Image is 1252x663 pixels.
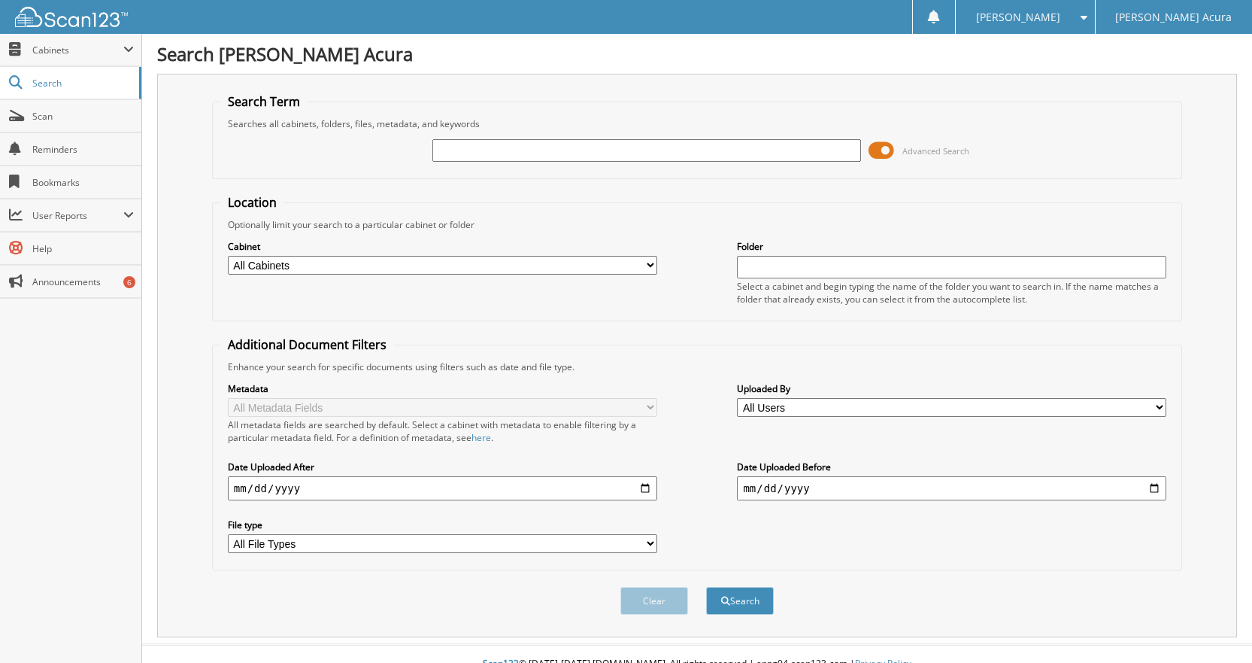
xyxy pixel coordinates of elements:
input: start [228,476,657,500]
span: [PERSON_NAME] [976,13,1060,22]
span: Scan [32,110,134,123]
span: User Reports [32,209,123,222]
div: Enhance your search for specific documents using filters such as date and file type. [220,360,1174,373]
button: Clear [620,587,688,615]
span: Cabinets [32,44,123,56]
label: Uploaded By [737,382,1166,395]
label: Metadata [228,382,657,395]
input: end [737,476,1166,500]
label: Cabinet [228,240,657,253]
legend: Search Term [220,93,308,110]
span: Help [32,242,134,255]
label: Date Uploaded After [228,461,657,473]
span: Bookmarks [32,176,134,189]
div: Searches all cabinets, folders, files, metadata, and keywords [220,117,1174,130]
div: 6 [123,276,135,288]
div: All metadata fields are searched by default. Select a cabinet with metadata to enable filtering b... [228,418,657,444]
button: Search [706,587,774,615]
a: here [471,431,491,444]
div: Select a cabinet and begin typing the name of the folder you want to search in. If the name match... [737,280,1166,306]
span: Search [32,77,132,90]
label: Date Uploaded Before [737,461,1166,473]
span: Announcements [32,275,134,288]
div: Optionally limit your search to a particular cabinet or folder [220,218,1174,231]
label: Folder [737,240,1166,253]
img: scan123-logo-white.svg [15,7,128,27]
span: [PERSON_NAME] Acura [1115,13,1232,22]
label: File type [228,519,657,531]
h1: Search [PERSON_NAME] Acura [157,41,1237,66]
span: Advanced Search [902,145,969,157]
span: Reminders [32,143,134,156]
legend: Location [220,194,284,211]
legend: Additional Document Filters [220,336,394,353]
